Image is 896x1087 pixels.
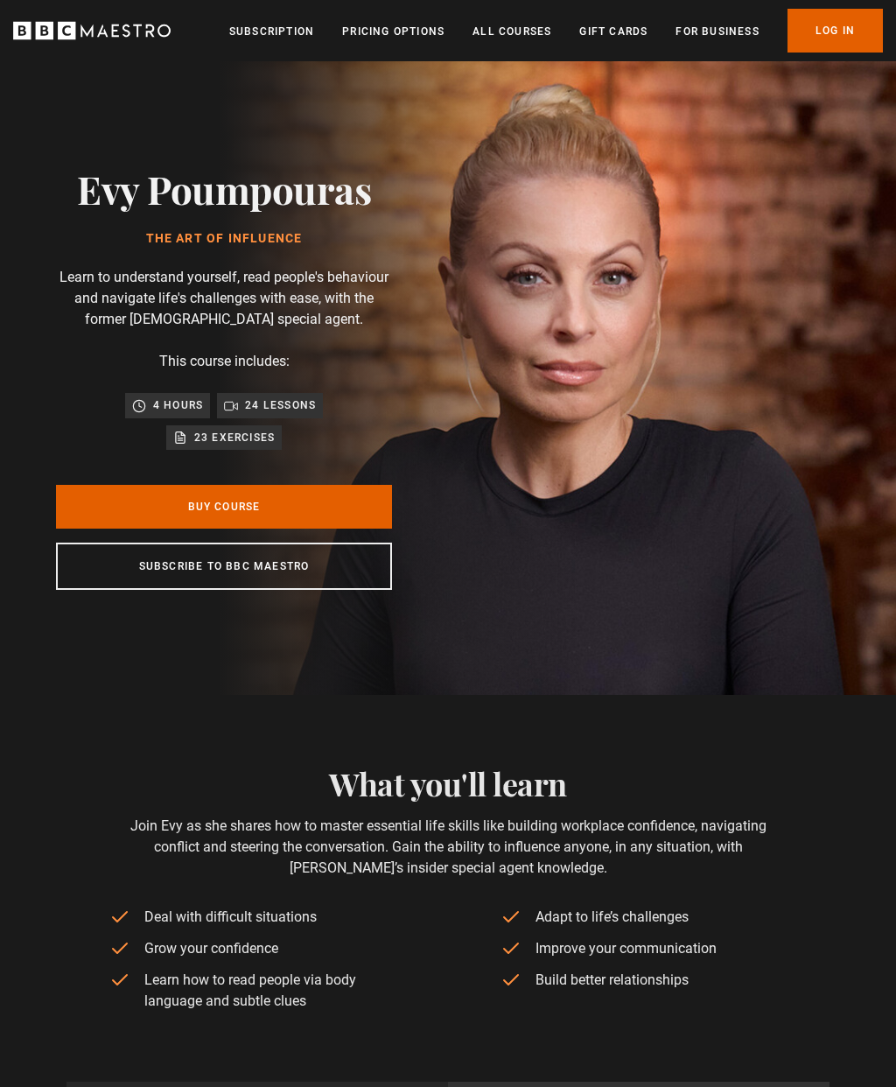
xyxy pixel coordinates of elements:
[194,429,275,446] p: 23 exercises
[77,166,371,211] h2: Evy Poumpouras
[56,543,392,590] a: Subscribe to BBC Maestro
[153,396,203,414] p: 4 hours
[109,816,787,879] p: Join Evy as she shares how to master essential life skills like building workplace confidence, na...
[500,970,787,991] li: Build better relationships
[342,23,444,40] a: Pricing Options
[159,351,290,372] p: This course includes:
[500,907,787,928] li: Adapt to life’s challenges
[109,970,396,1012] li: Learn how to read people via body language and subtle clues
[77,232,371,246] h1: The Art of Influence
[229,9,883,53] nav: Primary
[56,267,392,330] p: Learn to understand yourself, read people's behaviour and navigate life's challenges with ease, w...
[579,23,647,40] a: Gift Cards
[56,485,392,529] a: Buy Course
[13,18,171,44] svg: BBC Maestro
[675,23,759,40] a: For business
[245,396,316,414] p: 24 lessons
[229,23,314,40] a: Subscription
[109,765,787,802] h2: What you'll learn
[109,938,396,959] li: Grow your confidence
[787,9,883,53] a: Log In
[109,907,396,928] li: Deal with difficult situations
[472,23,551,40] a: All Courses
[500,938,787,959] li: Improve your communication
